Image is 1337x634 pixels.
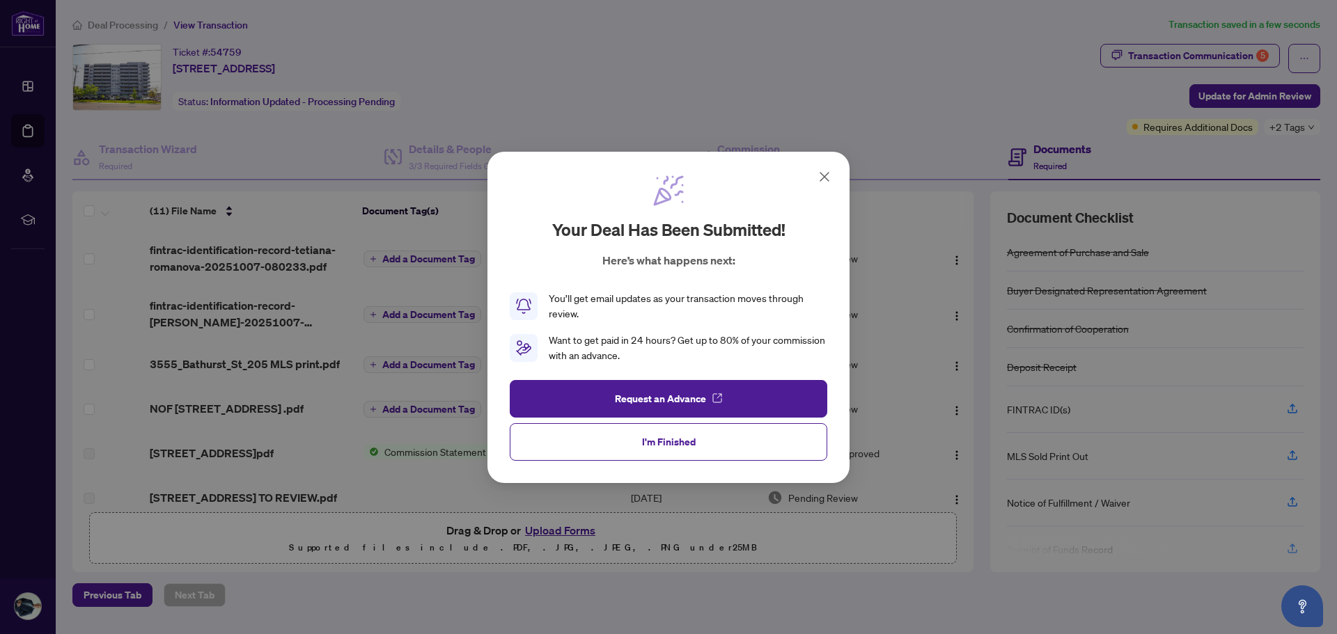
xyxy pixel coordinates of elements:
[642,430,696,452] span: I'm Finished
[602,252,735,269] p: Here’s what happens next:
[549,333,827,363] div: Want to get paid in 24 hours? Get up to 80% of your commission with an advance.
[510,379,827,417] button: Request an Advance
[615,387,706,409] span: Request an Advance
[1281,585,1323,627] button: Open asap
[510,422,827,460] button: I'm Finished
[549,291,827,322] div: You’ll get email updates as your transaction moves through review.
[552,219,785,241] h2: Your deal has been submitted!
